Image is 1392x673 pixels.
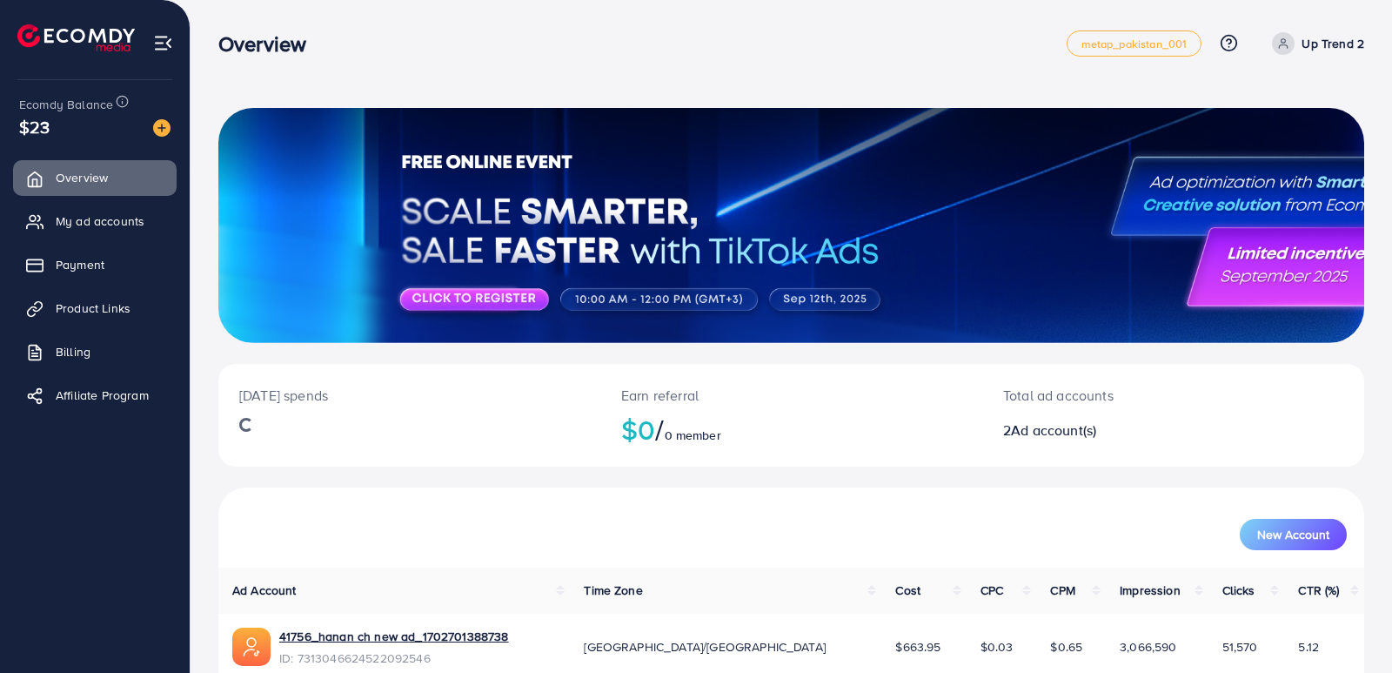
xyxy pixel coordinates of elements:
img: logo [17,24,135,51]
span: $0.65 [1050,638,1082,656]
a: Billing [13,334,177,369]
span: My ad accounts [56,212,144,230]
span: Billing [56,343,90,360]
h2: $0 [621,413,961,446]
button: New Account [1240,519,1347,550]
span: Ad Account [232,582,297,599]
img: ic-ads-acc.e4c84228.svg [232,628,271,666]
span: CPM [1050,582,1074,599]
a: Affiliate Program [13,378,177,413]
a: 41756_hanan ch new ad_1702701388738 [279,628,509,645]
span: $0.03 [980,638,1014,656]
a: Up Trend 2 [1265,32,1364,55]
h2: 2 [1003,422,1248,439]
span: New Account [1257,528,1329,541]
span: $663.95 [895,638,940,656]
span: ID: 7313046624522092546 [279,649,509,667]
span: 5.12 [1298,638,1319,656]
span: Impression [1120,582,1181,599]
a: metap_pakistan_001 [1067,30,1202,57]
span: CTR (%) [1298,582,1339,599]
span: Affiliate Program [56,387,149,404]
span: $23 [19,114,50,139]
span: CPC [980,582,1003,599]
span: Clicks [1222,582,1255,599]
span: 3,066,590 [1120,638,1176,656]
span: 51,570 [1222,638,1258,656]
span: [GEOGRAPHIC_DATA]/[GEOGRAPHIC_DATA] [584,638,826,656]
span: metap_pakistan_001 [1081,38,1188,50]
span: / [655,409,664,449]
a: Product Links [13,291,177,326]
span: Ecomdy Balance [19,96,113,113]
a: Payment [13,247,177,282]
span: Cost [895,582,920,599]
span: Product Links [56,299,130,317]
p: Total ad accounts [1003,385,1248,406]
h3: Overview [218,31,320,57]
span: 0 member [665,427,721,444]
p: Up Trend 2 [1302,33,1364,54]
p: [DATE] spends [239,385,579,406]
img: image [153,119,171,137]
span: Ad account(s) [1011,421,1096,440]
img: menu [153,33,173,53]
span: Overview [56,169,108,186]
a: My ad accounts [13,204,177,239]
span: Time Zone [584,582,642,599]
p: Earn referral [621,385,961,406]
span: Payment [56,256,104,273]
a: Overview [13,160,177,195]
